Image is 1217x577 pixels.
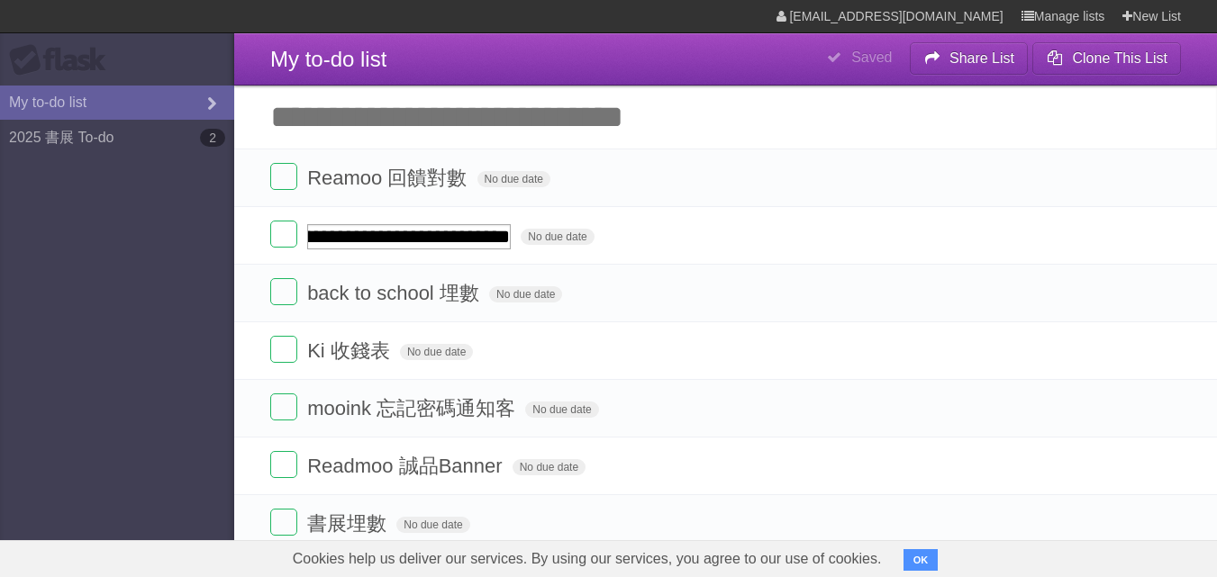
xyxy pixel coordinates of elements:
label: Done [270,278,297,305]
b: Share List [949,50,1014,66]
b: Clone This List [1072,50,1167,66]
span: No due date [489,286,562,302]
span: No due date [477,171,550,187]
label: Done [270,393,297,420]
span: No due date [525,401,598,418]
span: No due date [400,344,473,360]
label: Done [270,451,297,478]
button: Clone This List [1032,42,1181,75]
div: Flask [9,44,117,77]
span: Cookies help us deliver our services. By using our services, you agree to our use of cookies. [275,541,900,577]
b: 2 [200,129,225,147]
span: mooink 忘記密碼通知客 [307,397,520,419]
b: Saved [851,50,892,65]
label: Done [270,336,297,363]
span: Reamoo 回饋對數 [307,167,471,189]
span: No due date [513,459,586,475]
label: Done [270,221,297,248]
span: back to school 埋數 [307,282,484,304]
span: My to-do list [270,47,386,71]
span: Ki 收錢表 [307,339,395,362]
span: Readmoo 誠品Banner [307,455,506,477]
span: No due date [521,229,594,245]
label: Done [270,163,297,190]
label: Done [270,509,297,536]
button: Share List [910,42,1029,75]
span: No due date [396,517,469,533]
span: 書展埋數 [307,512,391,535]
button: OK [904,549,939,571]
